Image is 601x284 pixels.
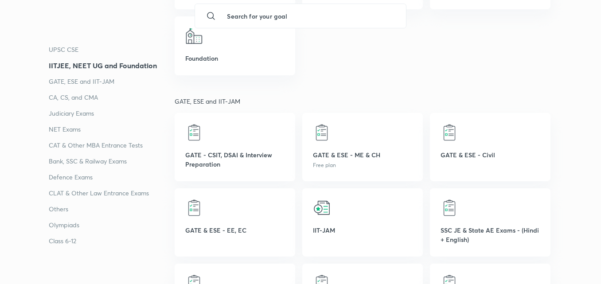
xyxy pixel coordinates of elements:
[49,220,175,230] a: Olympiads
[49,204,175,214] a: Others
[49,236,175,246] a: Class 6-12
[175,97,552,106] p: GATE, ESE and IIT-JAM
[185,150,285,169] p: GATE - CSIT, DSAI & Interview Preparation
[49,92,175,103] a: CA, CS, and CMA
[220,4,398,28] input: Search for your goal
[441,199,458,217] img: SSC JE & State AE Exams - (Hindi + English)
[313,161,412,169] p: Free plan
[313,199,331,217] img: IIT-JAM
[49,76,175,87] a: GATE, ESE and IIT-JAM
[49,44,175,55] a: UPSC CSE
[313,124,331,141] img: GATE & ESE - ME & CH
[441,124,458,141] img: GATE & ESE - Civil
[185,124,203,141] img: GATE - CSIT, DSAI & Interview Preparation
[49,108,175,119] a: Judiciary Exams
[185,27,203,45] img: Foundation
[49,60,175,71] a: IITJEE, NEET UG and Foundation
[441,226,540,244] p: SSC JE & State AE Exams - (Hindi + English)
[185,226,285,235] p: GATE & ESE - EE, EC
[49,156,175,167] a: Bank, SSC & Railway Exams
[185,54,285,63] p: Foundation
[49,172,175,183] a: Defence Exams
[185,199,203,217] img: GATE & ESE - EE, EC
[49,140,175,151] a: CAT & Other MBA Entrance Tests
[441,150,540,160] p: GATE & ESE - Civil
[49,124,175,135] a: NET Exams
[313,226,412,235] p: IIT-JAM
[313,150,412,160] p: GATE & ESE - ME & CH
[49,188,175,198] a: CLAT & Other Law Entrance Exams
